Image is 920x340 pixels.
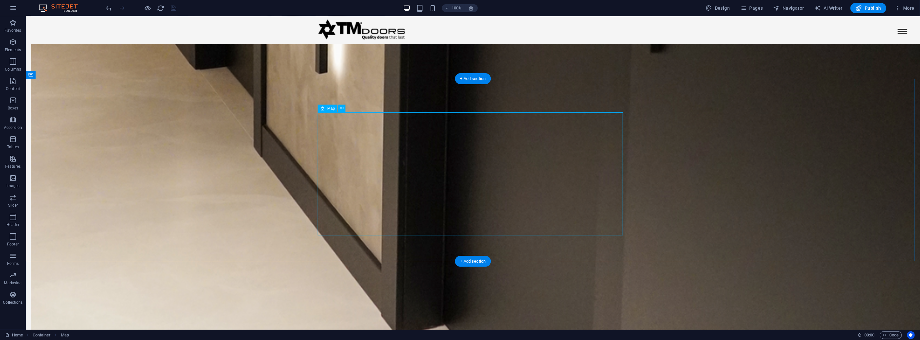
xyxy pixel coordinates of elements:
[6,222,19,227] p: Header
[7,242,19,247] p: Footer
[815,5,843,11] span: AI Writer
[850,3,886,13] button: Publish
[773,5,804,11] span: Navigator
[892,3,917,13] button: More
[7,261,19,266] p: Forms
[858,331,875,339] h6: Session time
[455,256,491,267] div: + Add section
[452,4,462,12] h6: 100%
[327,107,335,110] span: Map
[105,4,113,12] button: undo
[703,3,733,13] button: Design
[61,331,69,339] span: Click to select. Double-click to edit
[157,4,165,12] button: reload
[6,183,20,188] p: Images
[33,331,51,339] span: Click to select. Double-click to edit
[880,331,902,339] button: Code
[4,125,22,130] p: Accordion
[5,28,21,33] p: Favorites
[6,86,20,91] p: Content
[812,3,845,13] button: AI Writer
[856,5,881,11] span: Publish
[442,4,465,12] button: 100%
[4,280,22,286] p: Marketing
[33,331,69,339] nav: breadcrumb
[3,300,23,305] p: Collections
[894,5,915,11] span: More
[703,3,733,13] div: Design (Ctrl+Alt+Y)
[864,331,874,339] span: 00 00
[883,331,899,339] span: Code
[706,5,730,11] span: Design
[7,144,19,150] p: Tables
[37,4,86,12] img: Editor Logo
[8,203,18,208] p: Slider
[869,333,870,337] span: :
[771,3,807,13] button: Navigator
[907,331,915,339] button: Usercentrics
[5,164,21,169] p: Features
[5,331,23,339] a: Click to cancel selection. Double-click to open Pages
[468,5,474,11] i: On resize automatically adjust zoom level to fit chosen device.
[5,47,21,52] p: Elements
[8,106,18,111] p: Boxes
[455,73,491,84] div: + Add section
[740,5,763,11] span: Pages
[5,67,21,72] p: Columns
[738,3,765,13] button: Pages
